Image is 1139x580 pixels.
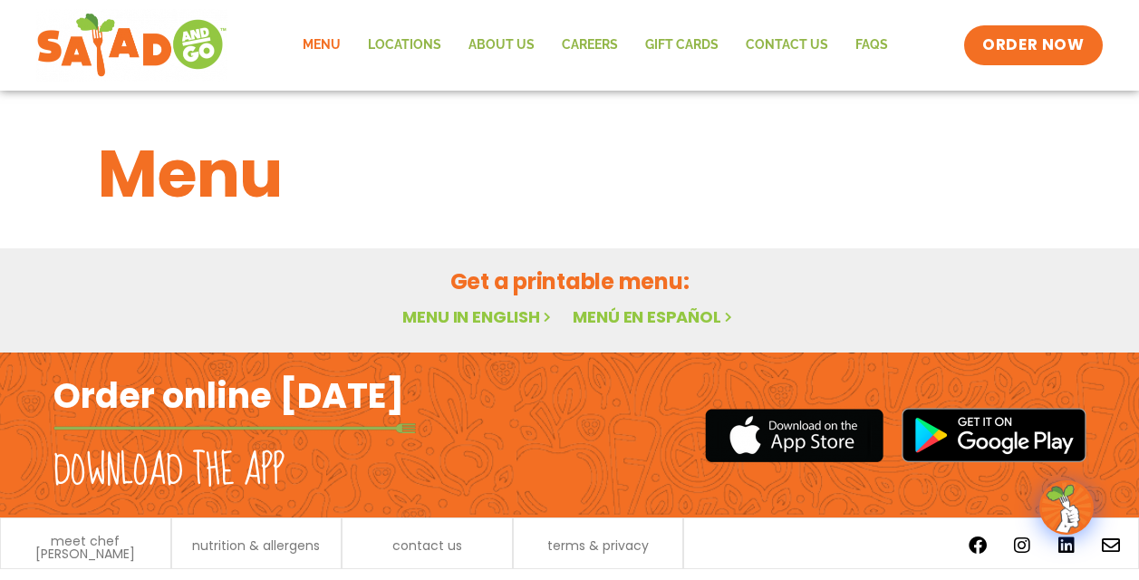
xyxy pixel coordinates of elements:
[402,305,555,328] a: Menu in English
[573,305,736,328] a: Menú en español
[98,266,1042,297] h2: Get a printable menu:
[98,125,1042,223] h1: Menu
[10,535,161,560] a: meet chef [PERSON_NAME]
[548,24,632,66] a: Careers
[289,24,354,66] a: Menu
[53,446,285,497] h2: Download the app
[289,24,902,66] nav: Menu
[705,406,883,465] img: appstore
[192,539,320,552] a: nutrition & allergens
[964,25,1102,65] a: ORDER NOW
[632,24,732,66] a: GIFT CARDS
[732,24,842,66] a: Contact Us
[354,24,455,66] a: Locations
[392,539,462,552] a: contact us
[547,539,649,552] a: terms & privacy
[455,24,548,66] a: About Us
[842,24,902,66] a: FAQs
[53,423,416,433] img: fork
[902,408,1086,462] img: google_play
[1041,482,1092,533] img: wpChatIcon
[53,373,404,418] h2: Order online [DATE]
[982,34,1084,56] span: ORDER NOW
[36,9,227,82] img: new-SAG-logo-768×292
